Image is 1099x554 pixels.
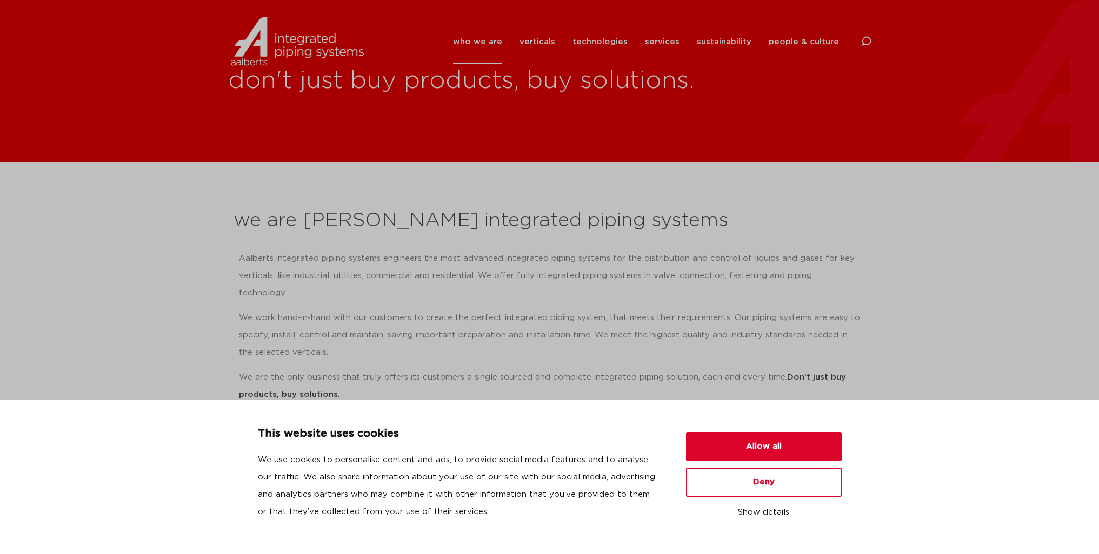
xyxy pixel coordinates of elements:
[686,503,842,522] button: Show details
[234,208,866,234] h2: we are [PERSON_NAME] integrated piping systems
[453,20,502,64] a: who we are
[519,20,555,64] a: verticals
[697,20,751,64] a: sustainability
[239,369,861,403] p: We are the only business that truly offers its customers a single sourced and complete integrated...
[686,468,842,497] button: Deny
[572,20,628,64] a: technologies
[686,432,842,461] button: Allow all
[769,20,839,64] a: people & culture
[453,20,839,64] nav: Menu
[258,451,660,521] p: We use cookies to personalise content and ads, to provide social media features and to analyse ou...
[239,250,861,302] p: Aalberts integrated piping systems engineers the most advanced integrated piping systems for the ...
[258,425,660,443] p: This website uses cookies
[645,20,680,64] a: services
[239,309,861,361] p: We work hand-in-hand with our customers to create the perfect integrated piping system, that meet...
